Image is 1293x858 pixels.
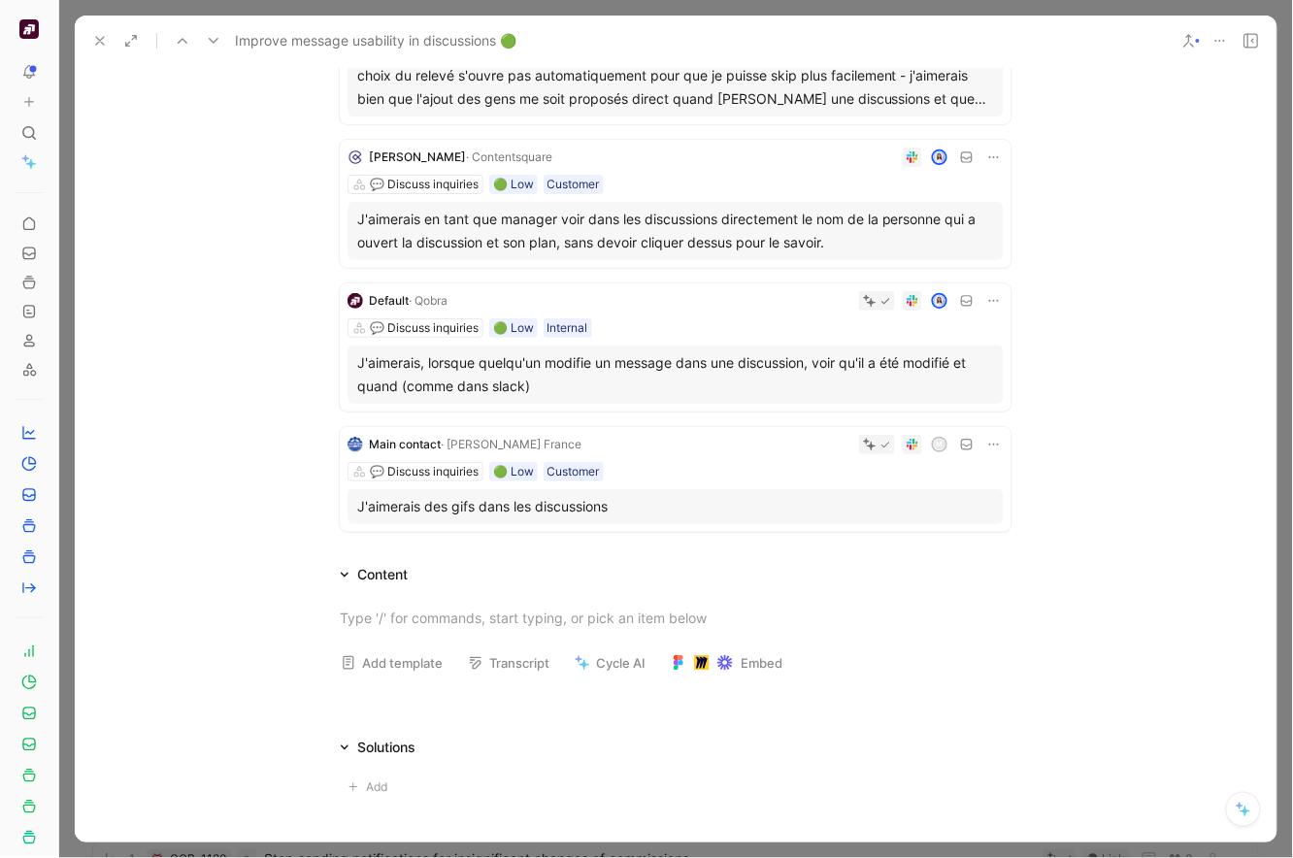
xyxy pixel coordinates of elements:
[366,777,393,797] span: Add
[662,649,791,676] button: Embed
[547,175,600,194] div: Customer
[348,437,363,452] img: logo
[357,208,994,254] div: J'aimerais en tant que manager voir dans les discussions directement le nom de la personne qui a ...
[357,736,415,759] div: Solutions
[409,293,448,308] span: · Qobra
[235,29,516,52] span: Improve message usability in discussions 🟢
[369,293,409,308] span: Default
[357,563,408,586] div: Content
[332,563,415,586] div: Content
[493,175,534,194] div: 🟢 Low
[547,462,600,481] div: Customer
[332,649,451,676] button: Add template
[16,16,43,43] button: Qobra
[370,318,479,338] div: 💬 Discuss inquiries
[340,775,402,800] button: Add
[370,462,479,481] div: 💬 Discuss inquiries
[357,351,994,398] div: J'aimerais, lorsque quelqu'un modifie un message dans une discussion, voir qu'il a été modifié et...
[19,19,39,39] img: Qobra
[466,149,552,164] span: · Contentsquare
[547,318,588,338] div: Internal
[348,149,363,165] img: logo
[348,293,363,309] img: logo
[493,462,534,481] div: 🟢 Low
[370,175,479,194] div: 💬 Discuss inquiries
[493,318,534,338] div: 🟢 Low
[441,437,581,451] span: · [PERSON_NAME] France
[369,149,466,164] span: [PERSON_NAME]
[357,495,994,518] div: J'aimerais des gifs dans les discussions
[934,295,946,308] img: avatar
[934,151,946,164] img: avatar
[459,649,558,676] button: Transcript
[369,437,441,451] span: Main contact
[934,439,946,451] div: m
[332,736,423,759] div: Solutions
[357,41,994,111] div: A propos des discussions - j'ai pas besoin d'ajouter des relevés j'aimerais que le date picker au...
[566,649,654,676] button: Cycle AI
